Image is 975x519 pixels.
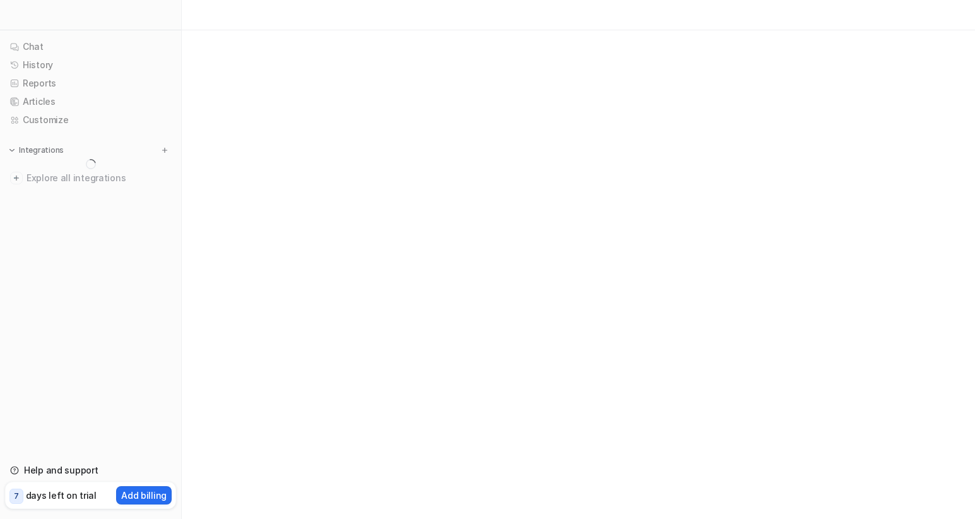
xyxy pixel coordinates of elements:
a: Explore all integrations [5,169,176,187]
img: explore all integrations [10,172,23,184]
p: Add billing [121,489,167,502]
p: days left on trial [26,489,97,502]
p: Integrations [19,145,64,155]
button: Integrations [5,144,68,157]
button: Add billing [116,486,172,504]
a: Reports [5,75,176,92]
img: menu_add.svg [160,146,169,155]
a: Articles [5,93,176,110]
a: Help and support [5,462,176,479]
p: 7 [14,491,19,502]
a: Customize [5,111,176,129]
a: History [5,56,176,74]
img: expand menu [8,146,16,155]
span: Explore all integrations [27,168,171,188]
a: Chat [5,38,176,56]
